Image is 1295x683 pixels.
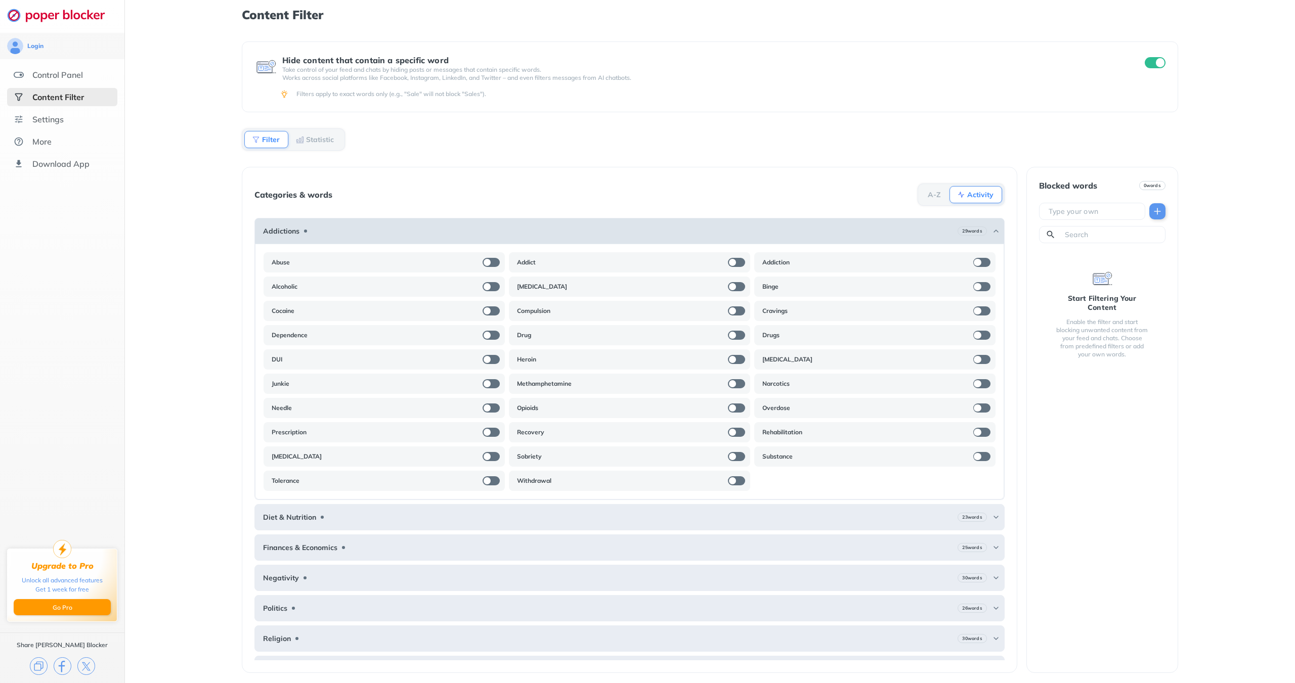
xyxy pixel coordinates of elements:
div: Hide content that contain a specific word [282,56,1126,65]
img: settings.svg [14,114,24,124]
b: Rehabilitation [762,428,802,436]
b: Heroin [517,355,536,363]
img: copy.svg [30,657,48,675]
b: Activity [967,192,994,198]
b: Addict [517,258,536,266]
b: Drug [517,331,531,339]
b: Prescription [272,428,307,436]
div: Enable the filter and start blocking unwanted content from your feed and chats. Choose from prede... [1055,318,1149,358]
div: Content Filter [32,92,84,102]
div: More [32,136,52,147]
input: Type your own [1048,206,1141,216]
b: 30 words [962,635,982,642]
b: Recovery [517,428,544,436]
button: Go Pro [14,599,111,615]
div: Get 1 week for free [35,585,89,594]
div: Blocked words [1039,181,1097,190]
b: Filter [262,136,280,143]
b: [MEDICAL_DATA] [762,355,812,363]
b: Drugs [762,331,780,339]
b: 0 words [1144,182,1161,189]
img: Activity [957,191,965,199]
b: Statistic [306,136,334,143]
p: Take control of your feed and chats by hiding posts or messages that contain specific words. [282,66,1126,74]
img: Filter [252,135,260,144]
img: facebook.svg [54,657,71,675]
img: features.svg [14,70,24,80]
b: Binge [762,283,779,291]
b: Tolerance [272,477,299,485]
b: Finances & Economics [263,543,337,552]
b: Needle [272,404,292,412]
img: social-selected.svg [14,92,24,102]
div: Download App [32,159,90,169]
b: Cocaine [272,307,294,315]
b: Narcotics [762,380,790,388]
div: Login [27,42,44,50]
b: Diet & Nutrition [263,513,316,521]
p: Works across social platforms like Facebook, Instagram, LinkedIn, and Twitter – and even filters ... [282,74,1126,82]
b: Substance [762,452,793,461]
b: A-Z [928,192,941,198]
b: Addiction [762,258,790,266]
div: Filters apply to exact words only (e.g., "Sale" will not block "Sales"). [296,90,1163,98]
div: Categories & words [254,190,332,199]
b: 26 words [962,605,982,612]
div: Control Panel [32,70,83,80]
input: Search [1064,230,1161,240]
img: upgrade-to-pro.svg [53,540,71,558]
b: Sobriety [517,452,542,461]
b: Negativity [263,574,299,582]
b: 29 words [962,227,982,235]
b: Cravings [762,307,788,315]
b: Withdrawal [517,477,551,485]
b: Dependence [272,331,308,339]
b: Alcoholic [272,283,297,291]
b: Methamphetamine [517,380,572,388]
b: 30 words [962,574,982,581]
b: Addictions [263,227,299,235]
div: Settings [32,114,64,124]
b: 23 words [962,514,982,521]
img: x.svg [77,657,95,675]
img: about.svg [14,136,24,147]
img: avatar.svg [7,38,23,54]
b: Opioids [517,404,538,412]
b: Religion [263,634,291,643]
div: Upgrade to Pro [31,561,94,571]
h1: Content Filter [242,8,1178,21]
b: Politics [263,604,287,612]
img: Statistic [296,135,304,144]
b: [MEDICAL_DATA] [272,452,322,461]
div: Unlock all advanced features [22,576,103,585]
div: Share [PERSON_NAME] Blocker [17,641,108,649]
b: Abuse [272,258,290,266]
img: download-app.svg [14,159,24,169]
div: Start Filtering Your Content [1055,294,1149,312]
b: Compulsion [517,307,550,315]
b: Junkie [272,380,289,388]
b: DUI [272,355,282,363]
b: [MEDICAL_DATA] [517,283,567,291]
img: logo-webpage.svg [7,8,116,22]
b: 25 words [962,544,982,551]
b: Overdose [762,404,790,412]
